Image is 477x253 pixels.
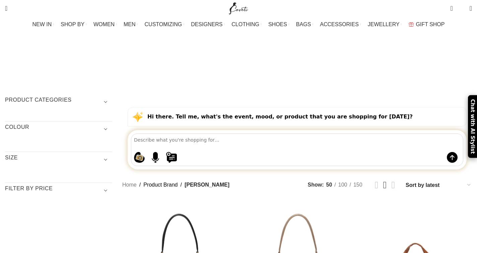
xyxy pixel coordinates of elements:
[32,18,54,31] a: NEW IN
[191,21,222,28] span: DESIGNERS
[93,21,115,28] span: WOMEN
[5,123,112,135] h3: COLOUR
[124,21,136,28] span: MEN
[2,2,11,15] a: Search
[368,21,400,28] span: JEWELLERY
[145,18,185,31] a: CUSTOMIZING
[61,21,84,28] span: SHOP BY
[231,18,262,31] a: CLOTHING
[124,18,138,31] a: MEN
[5,154,112,165] h3: SIZE
[268,21,287,28] span: SHOES
[409,22,414,27] img: GiftBag
[447,2,456,15] a: 0
[458,2,465,15] div: My Wishlist
[61,18,87,31] a: SHOP BY
[320,21,359,28] span: ACCESSORIES
[296,21,311,28] span: BAGS
[320,18,361,31] a: ACCESSORIES
[191,18,225,31] a: DESIGNERS
[409,18,445,31] a: GIFT SHOP
[5,96,112,108] h3: Product categories
[227,5,250,11] a: Site logo
[32,21,52,28] span: NEW IN
[231,21,259,28] span: CLOTHING
[296,18,313,31] a: BAGS
[268,18,289,31] a: SHOES
[93,18,117,31] a: WOMEN
[2,18,475,31] div: Main navigation
[368,18,402,31] a: JEWELLERY
[416,21,445,28] span: GIFT SHOP
[5,185,112,196] h3: Filter by price
[145,21,182,28] span: CUSTOMIZING
[451,3,456,8] span: 0
[459,7,464,12] span: 0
